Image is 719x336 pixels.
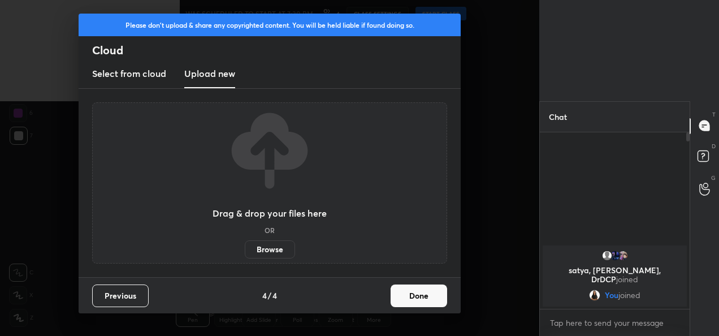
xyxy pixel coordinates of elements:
h5: OR [265,227,275,234]
h2: Cloud [92,43,461,58]
p: satya, [PERSON_NAME], DrDCP [549,266,680,284]
p: T [712,110,716,119]
h3: Upload new [184,67,235,80]
h4: / [268,290,271,301]
p: G [711,174,716,182]
h3: Drag & drop your files here [213,209,327,218]
img: b3a95a5546134ed09af10c7c8539e58d.jpg [617,250,629,261]
img: 3 [609,250,621,261]
div: Please don't upload & share any copyrighted content. You will be held liable if found doing so. [79,14,461,36]
span: joined [618,291,640,300]
img: 31e0e67977fa4eb481ffbcafe7fbc2ad.jpg [589,290,600,301]
button: Previous [92,285,149,307]
p: Chat [540,102,576,132]
h3: Select from cloud [92,67,166,80]
p: D [712,142,716,150]
div: grid [540,243,690,309]
h4: 4 [272,290,277,301]
button: Done [391,285,447,307]
span: joined [616,274,638,285]
span: You [605,291,618,300]
img: default.png [601,250,613,261]
h4: 4 [262,290,267,301]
